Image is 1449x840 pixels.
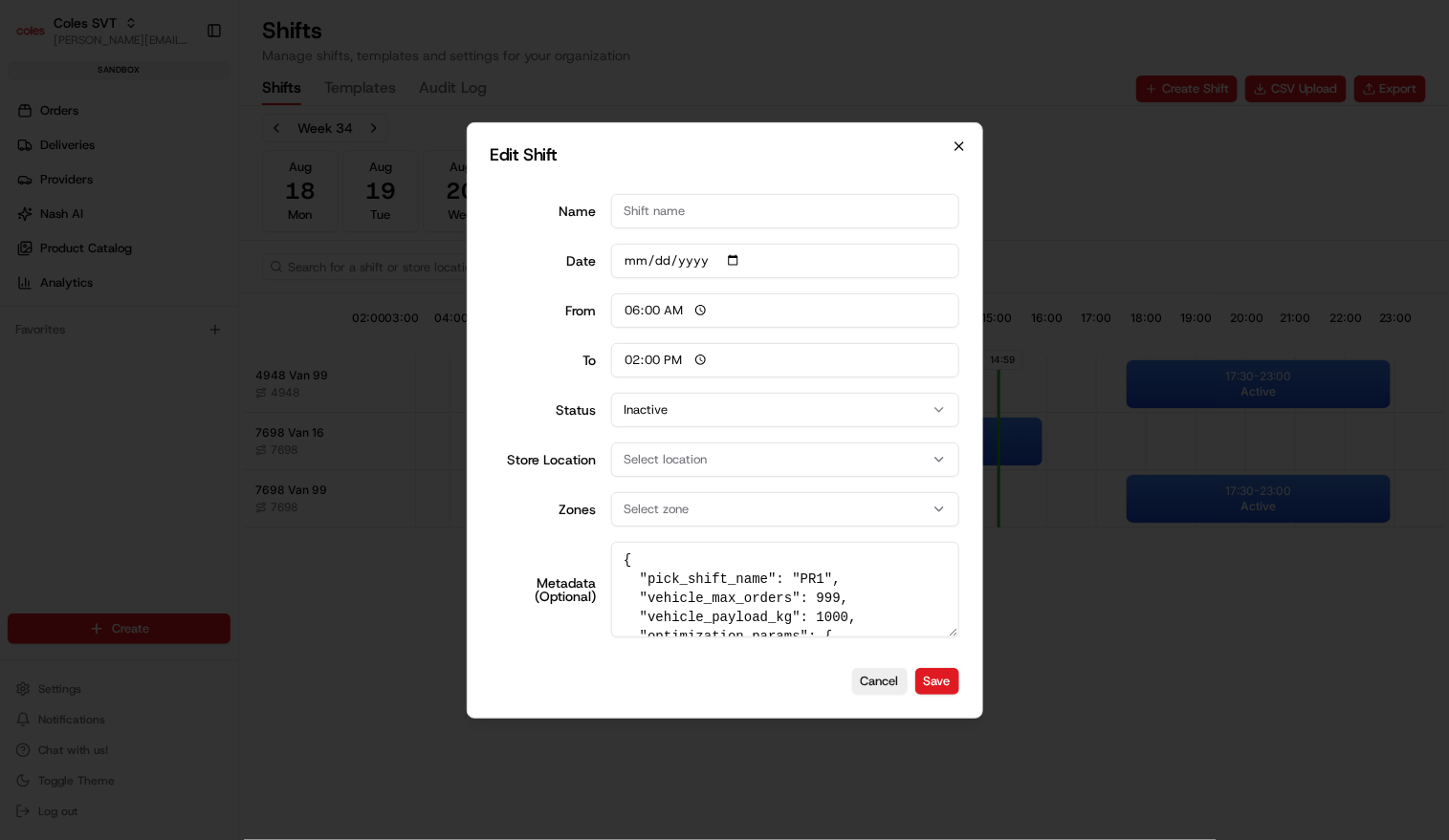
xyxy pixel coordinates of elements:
span: Pylon [190,323,231,337]
h2: Edit Shift [491,146,959,163]
input: Clear [50,122,316,142]
div: Start new chat [65,182,314,201]
p: Welcome 👋 [19,75,348,106]
img: Nash [19,18,57,56]
button: Cancel [852,668,908,695]
a: 📗Knowledge Base [11,269,154,303]
div: From [491,304,597,317]
label: Zones [491,503,597,516]
div: To [491,354,597,367]
img: 1736555255976-a54dd68f-1ca7-489b-9aae-adbdc363a1c4 [19,182,54,216]
label: Status [491,403,597,417]
label: Store Location [491,453,597,466]
div: We're available if you need us! [65,201,242,216]
a: 💻API Documentation [154,269,315,303]
span: Select zone [624,501,689,518]
input: Shift name [611,194,959,228]
button: Start new chat [325,187,348,210]
button: Select location [611,442,959,477]
button: Save [915,668,959,695]
div: 💻 [162,278,177,293]
label: Metadata (Optional) [491,576,597,603]
label: Name [491,205,597,218]
div: 📗 [19,278,34,293]
label: Date [491,254,597,268]
span: API Documentation [181,276,307,295]
span: Knowledge Base [38,276,146,295]
button: Select zone [611,492,959,527]
a: Powered byPylon [135,322,231,337]
span: Select location [624,451,707,468]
